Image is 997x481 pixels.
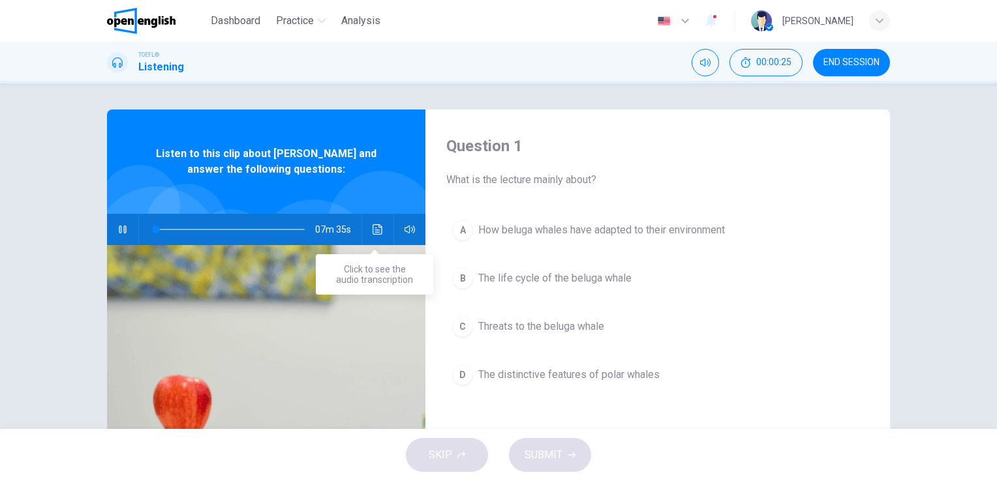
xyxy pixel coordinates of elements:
[341,13,380,29] span: Analysis
[446,262,869,295] button: BThe life cycle of the beluga whale
[656,16,672,26] img: en
[452,364,473,385] div: D
[316,254,433,295] div: Click to see the audio transcription
[782,13,853,29] div: [PERSON_NAME]
[446,214,869,246] button: AHow beluga whales have adapted to their environment
[107,8,176,34] img: OpenEnglish logo
[276,13,314,29] span: Practice
[138,59,184,75] h1: Listening
[729,49,803,76] button: 00:00:25
[692,49,719,76] div: Mute
[271,9,331,33] button: Practice
[729,49,803,76] div: Hide
[823,57,880,68] span: END SESSION
[446,358,869,391] button: DThe distinctive features of polar whales
[446,172,869,188] span: What is the lecture mainly about?
[751,10,772,31] img: Profile picture
[206,9,266,33] button: Dashboard
[478,367,660,383] span: The distinctive features of polar whales
[211,13,260,29] span: Dashboard
[756,57,791,68] span: 00:00:25
[478,222,725,238] span: How beluga whales have adapted to their environment
[107,8,206,34] a: OpenEnglish logo
[367,214,388,245] button: Click to see the audio transcription
[478,270,632,286] span: The life cycle of the beluga whale
[452,268,473,289] div: B
[149,146,383,177] span: Listen to this clip about [PERSON_NAME] and answer the following questions:
[452,220,473,241] div: A
[446,310,869,343] button: CThreats to the beluga whale
[315,214,361,245] span: 07m 35s
[138,50,159,59] span: TOEFL®
[478,319,604,334] span: Threats to the beluga whale
[336,9,386,33] button: Analysis
[813,49,890,76] button: END SESSION
[446,136,869,156] h4: Question 1
[452,316,473,337] div: C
